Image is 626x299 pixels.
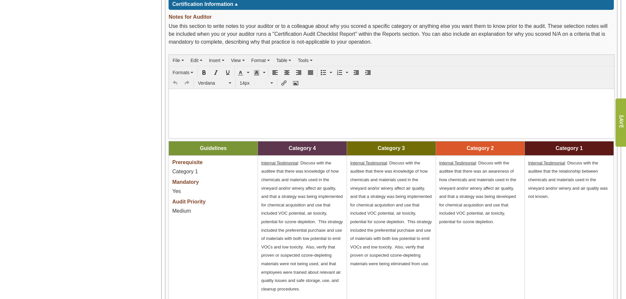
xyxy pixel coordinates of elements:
[231,58,241,63] span: View
[172,188,181,194] span: Yes
[172,169,198,174] span: Category 1
[439,160,476,165] span: Internal Testimonial
[172,179,199,185] span: Mandatory
[269,68,281,77] div: Align left
[173,58,180,63] span: File
[195,78,234,88] div: Font Family
[210,68,221,77] div: Italic
[261,160,298,165] span: Internal Testimonial
[235,3,238,6] img: sort_arrow_up.gif
[350,160,387,165] span: Internal Testimonial
[222,68,233,77] div: Underline
[258,141,347,155] td: Category 4
[169,22,614,49] div: Use this section to write notes to your auditor or to a colleague about why you scored a specific...
[240,80,269,86] span: 14px
[281,68,292,77] div: Align center
[525,141,614,155] td: Category 1
[298,58,309,63] span: Tools
[181,78,193,88] div: Redo
[172,199,205,204] span: Audit Priority
[237,78,276,88] div: Font Sizes
[615,98,626,147] input: Submit
[528,160,608,199] span: : Discuss with the auditee that the relationship between chemicals and materials used in the vine...
[172,160,202,165] span: Prerequisite
[528,160,565,165] span: Internal Testimonial
[350,160,432,266] span: : Discuss with the auditee that there was knowledge of how chemicals and materials used in the vi...
[251,58,266,63] span: Format
[173,70,189,75] span: Formats
[347,141,436,155] td: Category 3
[198,80,227,86] span: Verdana
[191,58,198,63] span: Edit
[351,68,362,77] div: Decrease indent
[200,145,227,151] span: Guidelines
[276,58,287,63] span: Table
[209,58,220,63] span: Insert
[335,68,350,77] div: Numbered list
[172,1,233,7] span: Certification Information
[362,68,374,77] div: Increase indent
[439,160,516,224] span: : Discuss with the auditee that there was an awareness of how chemicals and materials used in the...
[198,68,210,77] div: Bold
[278,78,290,88] div: Insert/edit link
[169,13,614,22] div: Notes for Auditor
[170,78,181,88] div: Undo
[169,89,614,138] iframe: Rich Text Area. Press ALT-F9 for menu. Press ALT-F10 for toolbar. Press ALT-0 for help
[252,68,267,77] div: Background color
[236,68,251,77] div: Text color
[436,141,525,155] td: Category 2
[290,78,301,88] div: Insert/edit image
[261,160,343,291] span: : Discuss with the auditee that there was knowledge of how chemicals and materials used in the vi...
[172,208,191,214] span: Medium
[318,68,334,77] div: Bullet list
[293,68,304,77] div: Align right
[305,68,316,77] div: Justify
